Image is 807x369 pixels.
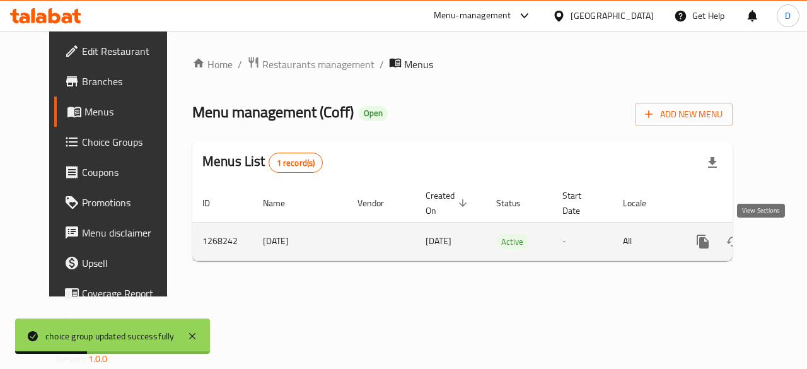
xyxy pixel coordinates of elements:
span: Upsell [82,255,174,271]
span: ID [202,196,226,211]
span: Coupons [82,165,174,180]
td: [DATE] [253,222,347,261]
span: 1 record(s) [269,157,323,169]
span: Branches [82,74,174,89]
span: Start Date [562,188,598,218]
span: Open [359,108,388,119]
a: Menus [54,97,184,127]
span: Vendor [357,196,400,211]
span: Name [263,196,301,211]
a: Upsell [54,248,184,278]
a: Edit Restaurant [54,36,184,66]
span: Created On [426,188,471,218]
h2: Menus List [202,152,323,173]
span: Version: [55,351,86,367]
li: / [238,57,242,72]
a: Promotions [54,187,184,218]
span: 1.0.0 [88,351,108,367]
div: choice group updated successfully [45,329,175,343]
a: Restaurants management [247,56,374,73]
span: D [785,9,791,23]
li: / [380,57,384,72]
td: All [613,222,678,261]
div: Active [496,234,528,249]
span: Active [496,235,528,249]
span: Choice Groups [82,134,174,149]
a: Coverage Report [54,278,184,308]
div: Total records count [269,153,323,173]
div: Menu-management [434,8,511,23]
button: Change Status [718,226,748,257]
td: 1268242 [192,222,253,261]
span: Edit Restaurant [82,44,174,59]
span: [DATE] [426,233,451,249]
span: Menu management ( Coff ) [192,98,354,126]
span: Status [496,196,537,211]
a: Menu disclaimer [54,218,184,248]
span: Add New Menu [645,107,723,122]
div: Export file [697,148,728,178]
nav: breadcrumb [192,56,733,73]
a: Branches [54,66,184,97]
span: Coverage Report [82,286,174,301]
a: Choice Groups [54,127,184,157]
button: Add New Menu [635,103,733,126]
a: Grocery Checklist [54,308,184,339]
span: Locale [623,196,663,211]
div: [GEOGRAPHIC_DATA] [571,9,654,23]
span: Menus [404,57,433,72]
span: Menus [84,104,174,119]
span: Promotions [82,195,174,210]
a: Home [192,57,233,72]
span: Grocery Checklist [82,316,174,331]
td: - [552,222,613,261]
span: Menu disclaimer [82,225,174,240]
a: Coupons [54,157,184,187]
button: more [688,226,718,257]
div: Open [359,106,388,121]
span: Restaurants management [262,57,374,72]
